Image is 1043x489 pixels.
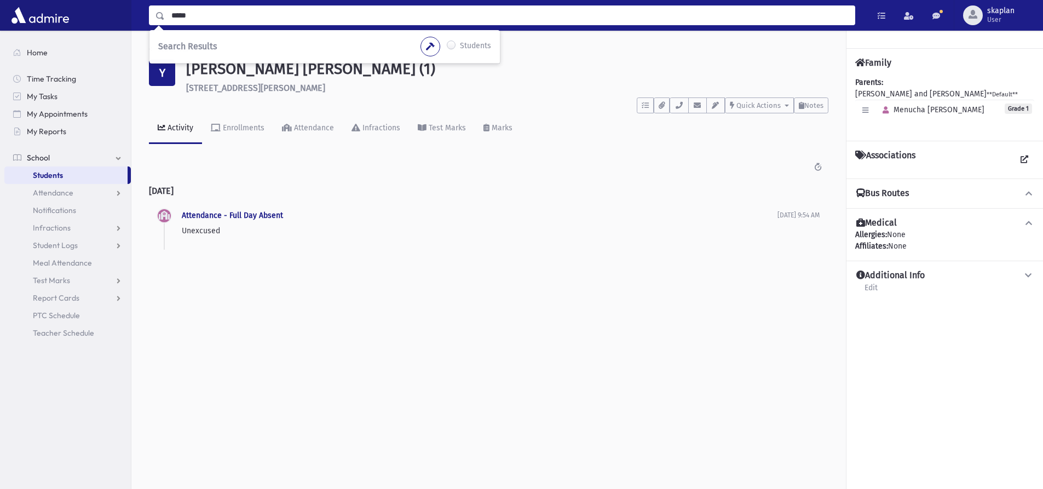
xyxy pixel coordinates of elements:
[4,202,131,219] a: Notifications
[33,170,63,180] span: Students
[149,113,202,144] a: Activity
[4,219,131,237] a: Infractions
[804,101,823,110] span: Notes
[149,44,188,60] nav: breadcrumb
[27,153,50,163] span: School
[725,97,794,113] button: Quick Actions
[489,123,512,133] div: Marks
[33,205,76,215] span: Notifications
[27,91,57,101] span: My Tasks
[4,44,131,61] a: Home
[4,123,131,140] a: My Reports
[855,229,1034,252] div: None
[855,270,1034,281] button: Additional Info
[4,307,131,324] a: PTC Schedule
[855,230,887,239] b: Allergies:
[27,126,66,136] span: My Reports
[4,254,131,272] a: Meal Attendance
[4,88,131,105] a: My Tasks
[855,78,883,87] b: Parents:
[4,149,131,166] a: School
[33,258,92,268] span: Meal Attendance
[855,77,1034,132] div: [PERSON_NAME] and [PERSON_NAME]
[27,74,76,84] span: Time Tracking
[27,109,88,119] span: My Appointments
[864,281,878,301] a: Edit
[855,188,1034,199] button: Bus Routes
[165,5,855,25] input: Search
[360,123,400,133] div: Infractions
[33,328,94,338] span: Teacher Schedule
[736,101,781,110] span: Quick Actions
[33,310,80,320] span: PTC Schedule
[33,223,71,233] span: Infractions
[4,105,131,123] a: My Appointments
[221,123,264,133] div: Enrollments
[4,237,131,254] a: Student Logs
[292,123,334,133] div: Attendance
[856,188,909,199] h4: Bus Routes
[149,45,188,54] a: Students
[149,177,828,205] h2: [DATE]
[33,293,79,303] span: Report Cards
[33,240,78,250] span: Student Logs
[9,4,72,26] img: AdmirePro
[4,70,131,88] a: Time Tracking
[33,188,73,198] span: Attendance
[4,166,128,184] a: Students
[987,15,1015,24] span: User
[182,225,777,237] p: Unexcused
[987,7,1015,15] span: skaplan
[202,113,273,144] a: Enrollments
[33,275,70,285] span: Test Marks
[165,123,193,133] div: Activity
[1005,103,1032,114] span: Grade 1
[855,240,1034,252] div: None
[149,60,175,86] div: Y
[158,41,217,51] span: Search Results
[427,123,466,133] div: Test Marks
[1015,150,1034,170] a: View all Associations
[182,211,283,220] a: Attendance - Full Day Absent
[460,40,491,53] label: Students
[4,272,131,289] a: Test Marks
[475,113,521,144] a: Marks
[855,241,888,251] b: Affiliates:
[186,60,828,78] h1: [PERSON_NAME] [PERSON_NAME] (1)
[343,113,409,144] a: Infractions
[794,97,828,113] button: Notes
[4,324,131,342] a: Teacher Schedule
[856,270,925,281] h4: Additional Info
[186,83,828,93] h6: [STREET_ADDRESS][PERSON_NAME]
[4,289,131,307] a: Report Cards
[855,217,1034,229] button: Medical
[27,48,48,57] span: Home
[878,105,984,114] span: Menucha [PERSON_NAME]
[777,211,820,219] span: [DATE] 9:54 AM
[855,150,915,170] h4: Associations
[856,217,897,229] h4: Medical
[273,113,343,144] a: Attendance
[4,184,131,202] a: Attendance
[409,113,475,144] a: Test Marks
[855,57,891,68] h4: Family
